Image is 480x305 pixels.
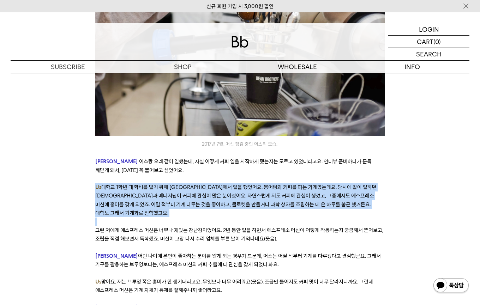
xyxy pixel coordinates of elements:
span: 그런 저에게 에스프레소 머신은 너무나 재밌는 장난감이었어요. 2년 동안 일을 하면서 에스프레소 머신이 어떻게 작동하는지 궁금해서 뜯어보고, 조립을 직접 해보면서 독학했죠. 머... [95,227,383,242]
span: 어스랑 오래 같이 일했는데, 사실 어떻게 커피 일을 시작하게 됐는지는 모르고 있었더라고요. 인터뷰 준비하다가 문득 깨닫게 돼서, [DATE] 꼭 물어보고 싶었어요. [95,158,372,173]
span: Us [95,279,101,284]
a: LOGIN [388,23,469,36]
span: [PERSON_NAME] [95,159,138,164]
span: 맞아요. 저는 브루잉 쪽은 흥미가 안 생기더라고요. 무엇보다 너무 어려워요(웃음). 조금만 틀어져도 커피 맛이 너무 달라지니까요. 그런데 에스프레소 머신은 기계 자체가 통제를... [95,279,373,293]
span: 어린 나이에 본인이 좋아하는 분야를 알게 되는 경우가 드문데, 어스는 어릴 적부터 기계를 다루겠다고 결심했군요. 그래서 기구를 활용하는 브루잉보다는, 에스프레소 머신의 커피 ... [95,253,381,268]
a: CART (0) [388,36,469,48]
p: (0) [433,36,441,48]
img: 로고 [232,36,248,48]
a: SUBSCRIBE [11,61,125,73]
p: LOGIN [419,23,439,35]
span: Us [95,184,101,190]
p: CART [417,36,433,48]
span: 2017년 7월, 머신 점검 중인 어스의 모습. [202,141,278,147]
p: SEARCH [416,48,442,60]
a: 신규 회원 가입 시 3,000원 할인 [206,3,274,10]
span: 대학교 1학년 때 학비를 벌기 위해 [GEOGRAPHIC_DATA]에서 일을 했었어요. 붕어빵과 커피를 파는 가게였는데요. 당시에 같이 일하던 [DEMOGRAPHIC_DATA... [95,184,377,216]
p: WHOLESALE [240,61,355,73]
img: 카카오톡 채널 1:1 채팅 버튼 [433,277,469,294]
span: [PERSON_NAME] [95,253,138,258]
a: SHOP [125,61,240,73]
p: INFO [355,61,469,73]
